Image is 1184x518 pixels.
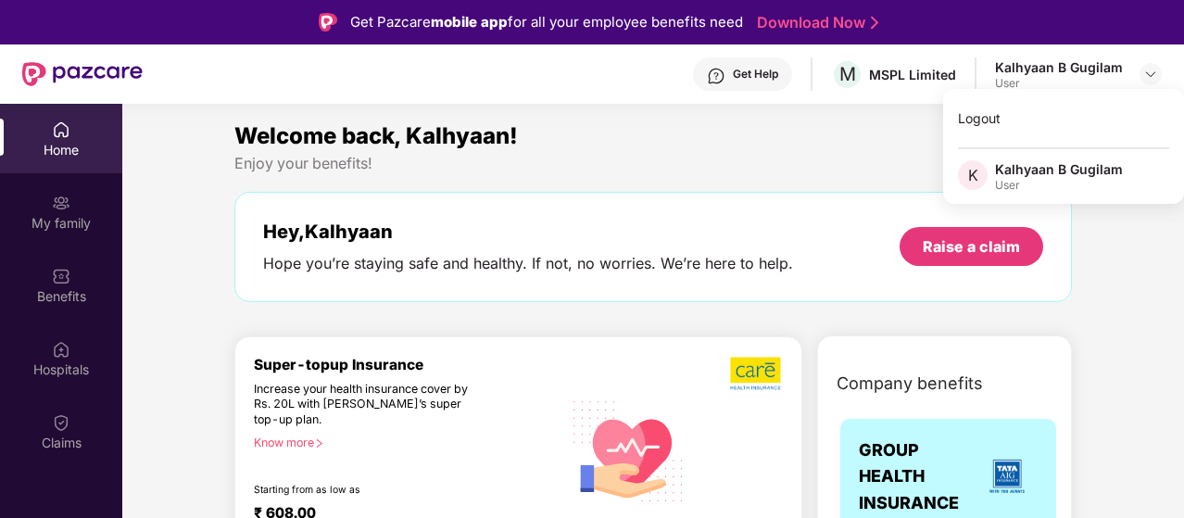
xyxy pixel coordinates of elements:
div: Hope you’re staying safe and healthy. If not, no worries. We’re here to help. [263,254,793,273]
div: User [995,178,1123,193]
img: Stroke [871,13,878,32]
img: svg+xml;base64,PHN2ZyBpZD0iRHJvcGRvd24tMzJ4MzIiIHhtbG5zPSJodHRwOi8vd3d3LnczLm9yZy8yMDAwL3N2ZyIgd2... [1143,67,1158,82]
div: Super-topup Insurance [254,356,562,373]
img: svg+xml;base64,PHN2ZyBpZD0iQmVuZWZpdHMiIHhtbG5zPSJodHRwOi8vd3d3LnczLm9yZy8yMDAwL3N2ZyIgd2lkdGg9Ij... [52,267,70,285]
img: svg+xml;base64,PHN2ZyB4bWxucz0iaHR0cDovL3d3dy53My5vcmcvMjAwMC9zdmciIHhtbG5zOnhsaW5rPSJodHRwOi8vd3... [562,383,695,517]
div: Logout [943,100,1184,136]
div: Raise a claim [923,236,1020,257]
div: MSPL Limited [869,66,956,83]
span: M [839,63,856,85]
img: svg+xml;base64,PHN2ZyBpZD0iQ2xhaW0iIHhtbG5zPSJodHRwOi8vd3d3LnczLm9yZy8yMDAwL3N2ZyIgd2lkdGg9IjIwIi... [52,413,70,432]
div: Kalhyaan B Gugilam [995,58,1123,76]
img: New Pazcare Logo [22,62,143,86]
img: svg+xml;base64,PHN2ZyBpZD0iSGVscC0zMngzMiIgeG1sbnM9Imh0dHA6Ly93d3cudzMub3JnLzIwMDAvc3ZnIiB3aWR0aD... [707,67,725,85]
img: Logo [319,13,337,32]
img: svg+xml;base64,PHN2ZyBpZD0iSG9tZSIgeG1sbnM9Imh0dHA6Ly93d3cudzMub3JnLzIwMDAvc3ZnIiB3aWR0aD0iMjAiIG... [52,120,70,139]
span: K [968,164,978,186]
div: Starting from as low as [254,484,484,497]
div: Know more [254,436,551,449]
img: svg+xml;base64,PHN2ZyB3aWR0aD0iMjAiIGhlaWdodD0iMjAiIHZpZXdCb3g9IjAgMCAyMCAyMCIgZmlsbD0ibm9uZSIgeG... [52,194,70,212]
div: User [995,76,1123,91]
span: Company benefits [837,371,983,397]
div: Enjoy your benefits! [234,154,1072,173]
a: Download Now [757,13,873,32]
div: Get Help [733,67,778,82]
span: Welcome back, Kalhyaan! [234,122,518,149]
div: Get Pazcare for all your employee benefits need [350,11,743,33]
div: Hey, Kalhyaan [263,221,793,243]
div: Kalhyaan B Gugilam [995,160,1123,178]
div: Increase your health insurance cover by Rs. 20L with [PERSON_NAME]’s super top-up plan. [254,382,483,428]
img: insurerLogo [982,451,1032,501]
span: GROUP HEALTH INSURANCE [859,437,976,516]
img: svg+xml;base64,PHN2ZyBpZD0iSG9zcGl0YWxzIiB4bWxucz0iaHR0cDovL3d3dy53My5vcmcvMjAwMC9zdmciIHdpZHRoPS... [52,340,70,359]
span: right [314,438,324,449]
img: b5dec4f62d2307b9de63beb79f102df3.png [730,356,783,391]
strong: mobile app [431,13,508,31]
